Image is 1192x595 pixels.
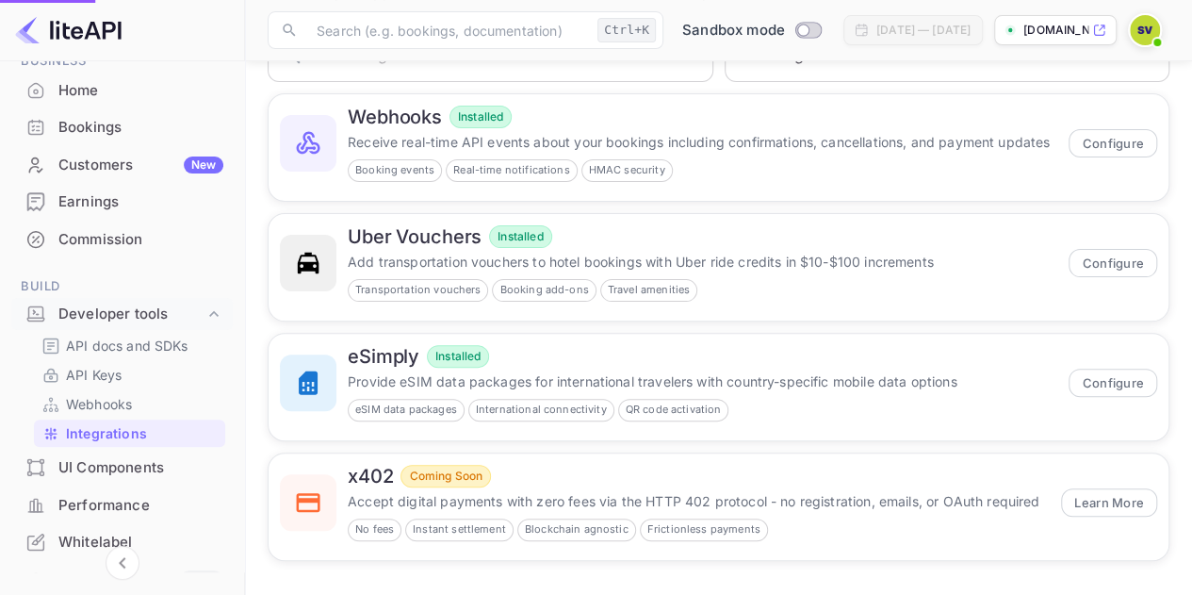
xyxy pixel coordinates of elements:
[582,162,672,178] span: HMAC security
[450,108,511,125] span: Installed
[348,252,1057,272] p: Add transportation vouchers to hotel bookings with Uber ride credits in $10-$100 increments
[66,394,132,414] p: Webhooks
[58,229,223,251] div: Commission
[348,372,1057,391] p: Provide eSIM data packages for international travelers with country-specific mobile data options
[11,222,233,258] div: Commission
[601,282,696,298] span: Travel amenities
[406,521,513,537] span: Instant settlement
[11,488,233,524] div: Performance
[11,450,233,485] a: UI Components
[675,20,828,41] div: Switch to Production mode
[41,423,218,443] a: Integrations
[58,155,223,176] div: Customers
[349,402,464,418] span: eSIM data packages
[1069,249,1157,277] button: Configure
[58,304,204,325] div: Developer tools
[184,157,223,174] div: New
[11,109,233,144] a: Bookings
[641,521,767,537] span: Frictionless payments
[682,20,785,41] span: Sandbox mode
[41,365,218,385] a: API Keys
[1061,488,1157,517] button: Learn More
[58,532,223,554] div: Whitelabel
[1069,129,1157,157] button: Configure
[349,282,487,298] span: Transportation vouchers
[348,491,1050,511] p: Accept digital payments with zero fees via the HTTP 402 protocol - no registration, emails, or OA...
[619,402,728,418] span: QR code activation
[41,336,218,355] a: API docs and SDKs
[11,184,233,219] a: Earnings
[11,222,233,256] a: Commission
[11,73,233,107] a: Home
[348,225,482,248] h6: Uber Vouchers
[493,282,595,298] span: Booking add-ons
[66,423,147,443] p: Integrations
[66,336,188,355] p: API docs and SDKs
[58,117,223,139] div: Bookings
[11,488,233,522] a: Performance
[305,11,590,49] input: Search (e.g. bookings, documentation)
[349,521,400,537] span: No fees
[11,276,233,297] span: Build
[11,524,233,561] div: Whitelabel
[597,18,656,42] div: Ctrl+K
[106,546,139,580] button: Collapse navigation
[469,402,613,418] span: International connectivity
[58,191,223,213] div: Earnings
[518,521,635,537] span: Blockchain agnostic
[348,345,419,368] h6: eSimply
[11,298,233,331] div: Developer tools
[348,106,442,128] h6: Webhooks
[11,524,233,559] a: Whitelabel
[447,162,576,178] span: Real-time notifications
[1130,15,1160,45] img: Sree V
[348,465,393,488] h6: x402
[66,365,122,385] p: API Keys
[11,109,233,146] div: Bookings
[58,457,223,479] div: UI Components
[11,147,233,182] a: CustomersNew
[58,80,223,102] div: Home
[876,22,971,39] div: [DATE] — [DATE]
[401,468,490,485] span: Coming Soon
[34,361,225,388] div: API Keys
[34,420,225,447] div: Integrations
[490,228,550,245] span: Installed
[11,184,233,221] div: Earnings
[349,162,441,178] span: Booking events
[58,495,223,517] div: Performance
[348,132,1057,152] p: Receive real-time API events about your bookings including confirmations, cancellations, and paym...
[1069,369,1157,397] button: Configure
[428,348,488,365] span: Installed
[11,147,233,184] div: CustomersNew
[11,73,233,109] div: Home
[11,51,233,72] span: Business
[34,390,225,418] div: Webhooks
[1023,22,1088,39] p: [DOMAIN_NAME]
[41,394,218,414] a: Webhooks
[11,450,233,487] div: UI Components
[34,332,225,359] div: API docs and SDKs
[15,15,122,45] img: LiteAPI logo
